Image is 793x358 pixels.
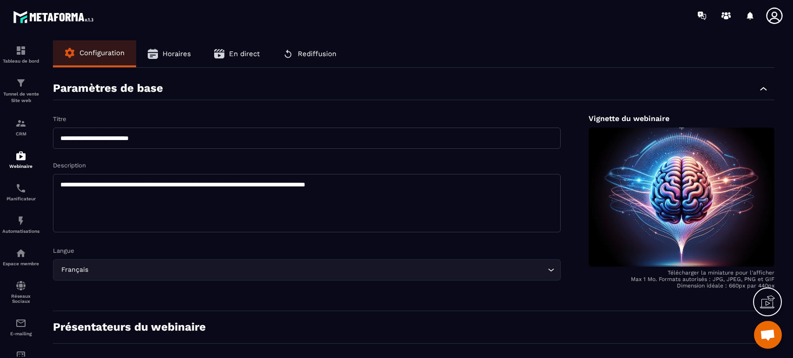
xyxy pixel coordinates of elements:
[2,229,39,234] p: Automatisations
[589,276,774,282] p: Max 1 Mo. Formats autorisés : JPG, JPEG, PNG et GIF
[15,318,26,329] img: email
[271,40,348,67] button: Rediffusion
[2,273,39,311] a: social-networksocial-networkRéseaux Sociaux
[2,241,39,273] a: automationsautomationsEspace membre
[2,131,39,136] p: CRM
[2,70,39,111] a: formationformationTunnel de vente Site web
[59,265,90,275] span: Français
[2,311,39,343] a: emailemailE-mailing
[79,49,125,57] span: Configuration
[2,208,39,241] a: automationsautomationsAutomatisations
[2,164,39,169] p: Webinaire
[2,58,39,64] p: Tableau de bord
[163,50,191,58] span: Horaires
[136,40,203,67] button: Horaires
[15,77,26,89] img: formation
[15,280,26,291] img: social-network
[53,162,86,169] label: Description
[53,320,206,334] p: Présentateurs du webinaire
[2,38,39,70] a: formationformationTableau de bord
[15,45,26,56] img: formation
[53,247,74,254] label: Langue
[589,282,774,289] p: Dimension idéale : 660px par 440px
[53,115,66,122] label: Titre
[2,176,39,208] a: schedulerschedulerPlanificateur
[53,259,561,281] div: Search for option
[229,50,260,58] span: En direct
[589,269,774,276] p: Télécharger la miniature pour l'afficher
[15,248,26,259] img: automations
[2,143,39,176] a: automationsautomationsWebinaire
[15,215,26,226] img: automations
[203,40,271,67] button: En direct
[90,265,545,275] input: Search for option
[53,82,163,95] p: Paramètres de base
[2,111,39,143] a: formationformationCRM
[2,294,39,304] p: Réseaux Sociaux
[15,118,26,129] img: formation
[298,50,336,58] span: Rediffusion
[53,40,136,65] button: Configuration
[589,114,774,123] p: Vignette du webinaire
[2,196,39,201] p: Planificateur
[2,261,39,266] p: Espace membre
[754,321,782,349] div: Ouvrir le chat
[15,183,26,194] img: scheduler
[15,150,26,161] img: automations
[13,8,97,26] img: logo
[2,331,39,336] p: E-mailing
[2,91,39,104] p: Tunnel de vente Site web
